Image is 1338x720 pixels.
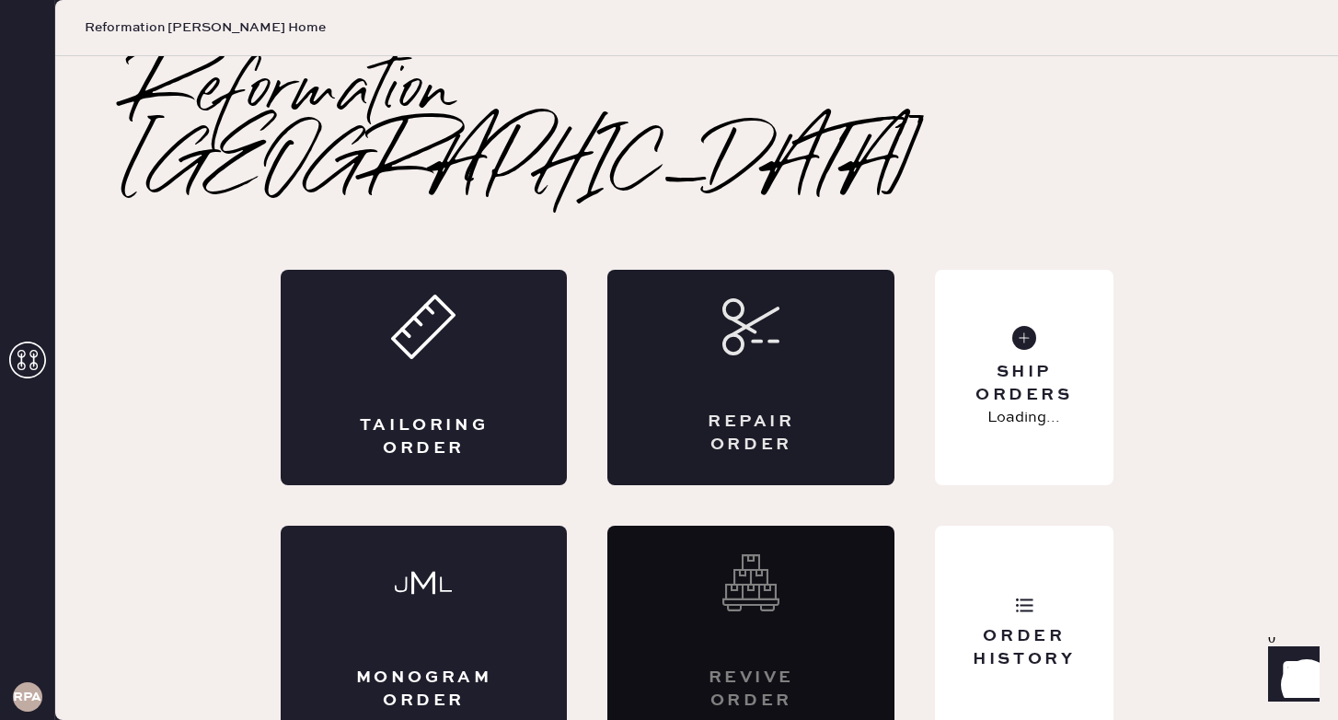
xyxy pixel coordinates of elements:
iframe: Front Chat [1251,637,1330,716]
span: Reformation [PERSON_NAME] Home [85,18,326,37]
div: Monogram Order [354,667,494,713]
div: Tailoring Order [354,414,494,460]
p: Loading... [987,407,1060,429]
h3: RPA [13,691,41,703]
div: Repair Order [681,411,821,457]
div: Order History [950,625,1098,671]
div: Revive order [681,667,821,713]
div: Ship Orders [950,361,1098,407]
h2: Reformation [GEOGRAPHIC_DATA] [129,56,1264,203]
